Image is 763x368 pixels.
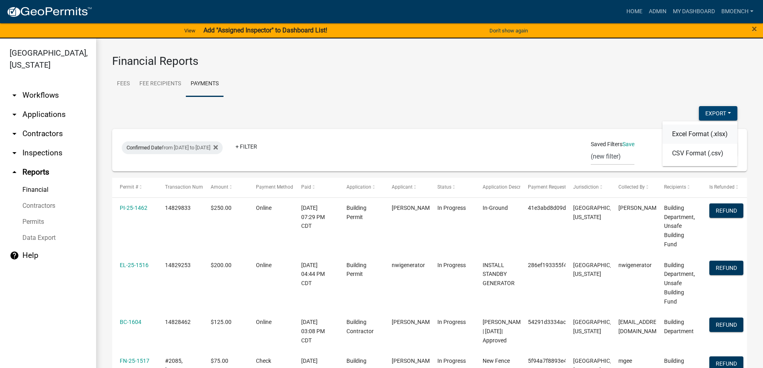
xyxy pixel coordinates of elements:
[618,262,652,268] span: nwigenerator
[664,184,686,190] span: Recipients
[10,167,19,177] i: arrow_drop_up
[573,262,628,278] span: Porter County, Indiana
[483,205,508,211] span: In-Ground
[483,319,525,344] span: Patrick Devine | 08/15/2025| Approved
[437,184,451,190] span: Status
[112,178,157,197] datatable-header-cell: Permit #
[112,54,747,68] h3: Financial Reports
[709,361,743,367] wm-modal-confirm: Refund Payment
[186,71,223,97] a: Payments
[256,358,271,364] span: Check
[573,184,599,190] span: Jurisdiction
[339,178,384,197] datatable-header-cell: Application
[752,24,757,34] button: Close
[528,319,630,325] span: 54291d3334ac4500994d562106e58600
[437,205,466,211] span: In Progress
[346,319,374,334] span: Building Contractor
[709,203,743,218] button: Refund
[10,110,19,119] i: arrow_drop_down
[622,141,634,147] a: Save
[618,184,645,190] span: Collected By
[165,184,210,190] span: Transaction Number
[623,4,646,19] a: Home
[591,140,622,149] span: Saved Filters
[392,319,435,325] span: Patrick S Devine
[611,178,656,197] datatable-header-cell: Collected By
[702,178,747,197] datatable-header-cell: Is Refunded
[203,26,327,34] strong: Add "Assigned Inspector" to Dashboard List!
[618,319,664,334] span: Patricksdevine@gmail.com
[437,358,466,364] span: In Progress
[618,358,632,364] span: mgee
[528,205,629,211] span: 41e3abd8d09d4484b565c525bd74acd5
[664,205,695,247] span: Building Department, Unsafe Building Fund
[662,144,737,163] button: CSV Format (.csv)
[670,4,718,19] a: My Dashboard
[165,205,191,211] span: 14829833
[120,358,149,364] a: FN-25-1517
[10,90,19,100] i: arrow_drop_down
[656,178,701,197] datatable-header-cell: Recipients
[10,251,19,260] i: help
[211,358,228,364] span: $75.00
[664,319,694,334] span: Building Department
[165,319,191,325] span: 14828462
[618,205,661,211] span: Edgren
[127,145,162,151] span: Confirmed Date
[301,318,331,345] div: [DATE] 03:08 PM CDT
[346,262,366,278] span: Building Permit
[483,358,510,364] span: New Fence
[346,184,371,190] span: Application
[120,262,149,268] a: EL-25-1516
[112,71,135,97] a: Fees
[229,139,264,154] a: + Filter
[483,184,533,190] span: Application Description
[248,178,294,197] datatable-header-cell: Payment Method
[646,4,670,19] a: Admin
[10,148,19,158] i: arrow_drop_down
[256,319,272,325] span: Online
[718,4,757,19] a: bmoench
[294,178,339,197] datatable-header-cell: Paid
[709,208,743,214] wm-modal-confirm: Refund Payment
[301,184,311,190] span: Paid
[10,129,19,139] i: arrow_drop_down
[437,319,466,325] span: In Progress
[573,319,628,334] span: Porter County, Indiana
[157,178,203,197] datatable-header-cell: Transaction Number
[429,178,475,197] datatable-header-cell: Status
[520,178,566,197] datatable-header-cell: Payment Request ID
[384,178,429,197] datatable-header-cell: Applicant
[573,205,628,220] span: Porter County, Indiana
[392,205,435,211] span: David
[392,184,413,190] span: Applicant
[120,205,147,211] a: PI-25-1462
[709,261,743,275] button: Refund
[528,184,572,190] span: Payment Request ID
[437,262,466,268] span: In Progress
[392,262,425,268] span: nwigenerator
[181,24,199,37] a: View
[120,319,141,325] a: BC-1604
[256,262,272,268] span: Online
[566,178,611,197] datatable-header-cell: Jurisdiction
[709,318,743,332] button: Refund
[256,184,293,190] span: Payment Method
[211,319,232,325] span: $125.00
[664,262,695,305] span: Building Department, Unsafe Building Fund
[528,262,626,268] span: 286ef193355f4def89a6c0132576a313
[256,205,272,211] span: Online
[709,265,743,271] wm-modal-confirm: Refund Payment
[301,261,331,288] div: [DATE] 04:44 PM CDT
[301,203,331,231] div: [DATE] 07:29 PM CDT
[122,141,223,154] div: from [DATE] to [DATE]
[203,178,248,197] datatable-header-cell: Amount
[483,262,515,287] span: INSTALL STANDBY GENERATOR
[211,184,228,190] span: Amount
[120,184,138,190] span: Permit #
[211,262,232,268] span: $200.00
[528,358,625,364] span: 5f94a7f8893e4469b2075560ef14afd2
[475,178,520,197] datatable-header-cell: Application Description
[392,358,435,364] span: Tracy Thompson
[709,184,735,190] span: Is Refunded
